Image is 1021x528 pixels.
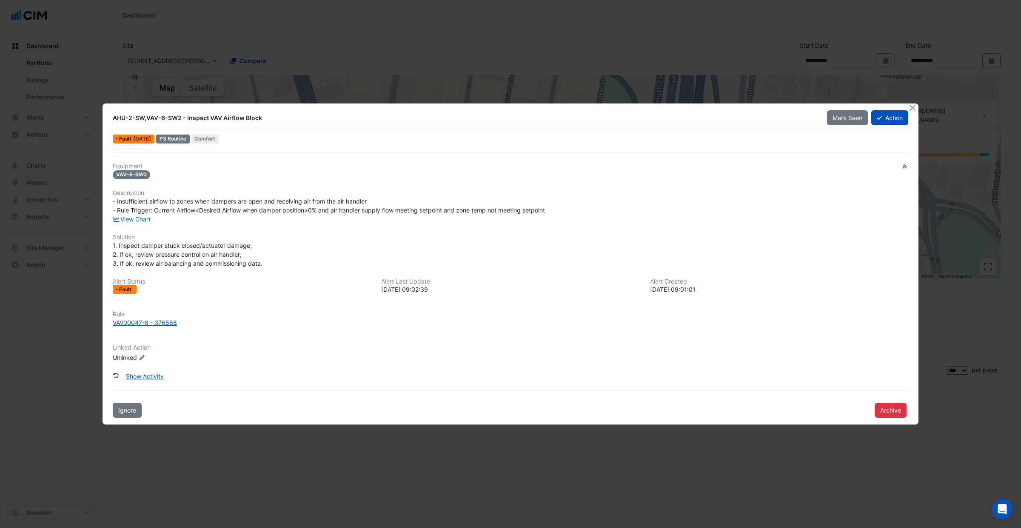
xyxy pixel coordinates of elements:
[875,403,907,418] button: Archive
[156,135,190,143] div: P3 Routine
[113,353,215,362] div: Unlinked
[139,355,145,361] fa-icon: Edit Linked Action
[113,311,908,318] h6: Rule
[113,163,908,170] h6: Equipment
[113,215,151,223] a: View Chart
[113,189,908,197] h6: Description
[113,318,908,327] a: VAV00047-8 - 376568
[650,285,908,294] div: [DATE] 09:01:01
[113,344,908,351] h6: Linked Action
[119,287,133,292] span: Fault
[119,136,133,141] span: Fault
[908,103,917,112] button: Close
[113,318,177,327] div: VAV00047-8 - 376568
[381,285,639,294] div: [DATE] 09:02:39
[992,499,1012,519] div: Open Intercom Messenger
[118,407,136,414] span: Ignore
[113,114,817,122] div: AHU-2-SW,VAV-6-SW2 - Inspect VAV Airflow Block
[871,110,908,125] button: Action
[113,170,150,179] span: VAV-6-SW2
[120,369,169,384] button: Show Activity
[113,403,142,418] button: Ignore
[650,278,908,285] h6: Alert Created
[133,135,151,142] span: Thu 24-Jul-2025 09:02 AEST
[827,110,868,125] button: Mark Seen
[191,135,219,143] span: Comfort
[381,278,639,285] h6: Alert Last Update
[113,198,545,214] span: - Insufficient airflow to zones when dampers are open and receiving air from the air handler - Ru...
[113,234,908,241] h6: Solution
[113,242,262,267] span: 1. Inspect damper stuck closed/actuator damage; 2. If ok, review pressure control on air handler;...
[833,114,862,121] span: Mark Seen
[113,278,371,285] h6: Alert Status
